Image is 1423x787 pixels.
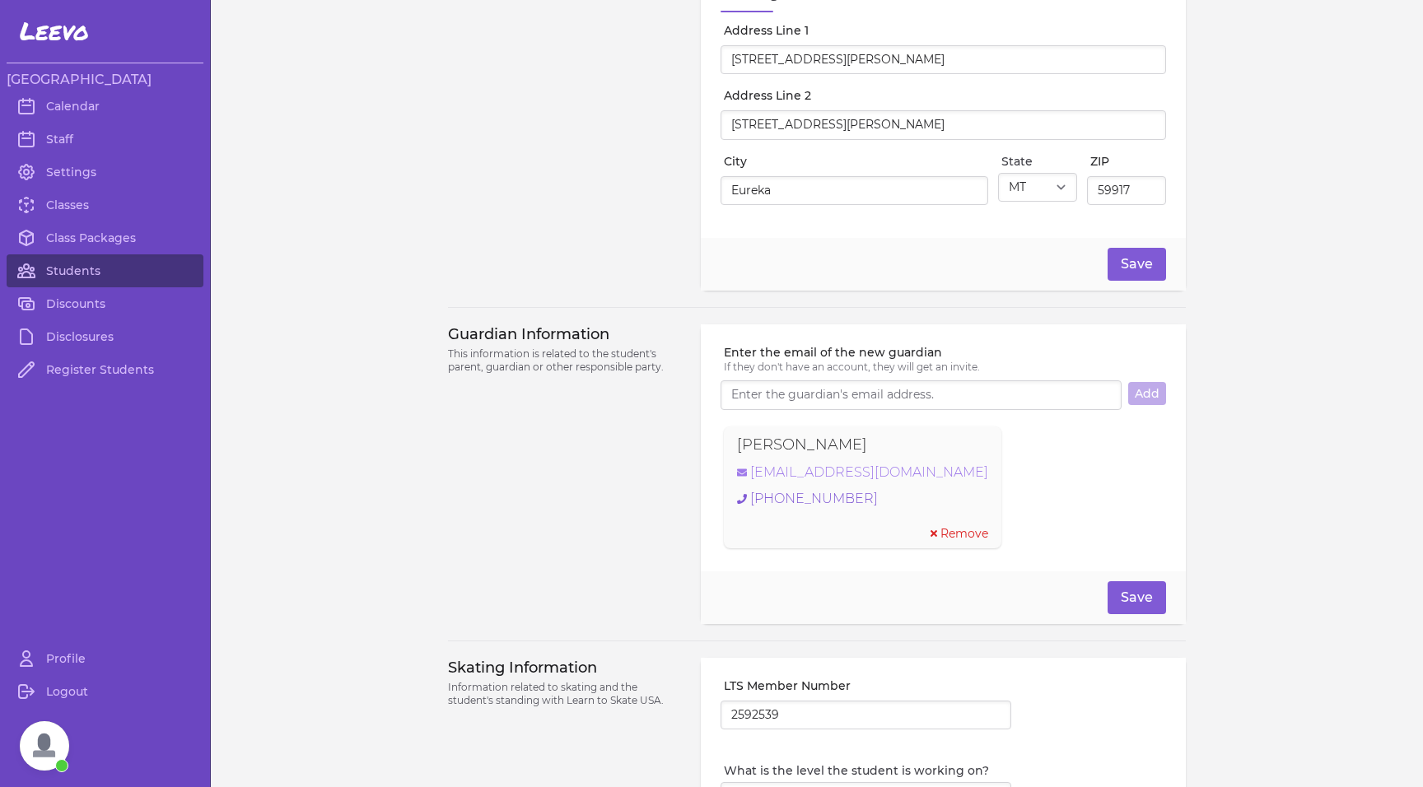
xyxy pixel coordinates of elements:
[1108,581,1166,614] button: Save
[7,675,203,708] a: Logout
[737,489,988,509] a: [PHONE_NUMBER]
[724,87,1166,104] label: Address Line 2
[7,156,203,189] a: Settings
[721,45,1166,75] input: Start typing your address...
[20,721,69,771] a: Open chat
[737,433,867,456] p: [PERSON_NAME]
[1128,382,1166,405] button: Add
[724,22,1166,39] label: Address Line 1
[7,70,203,90] h3: [GEOGRAPHIC_DATA]
[7,642,203,675] a: Profile
[724,361,1166,374] p: If they don't have an account, they will get an invite.
[721,701,1011,730] input: LTS or USFSA number
[7,90,203,123] a: Calendar
[7,221,203,254] a: Class Packages
[7,320,203,353] a: Disclosures
[448,347,681,374] p: This information is related to the student's parent, guardian or other responsible party.
[931,525,988,542] button: Remove
[940,525,988,542] span: Remove
[721,110,1166,140] input: Apartment or unit number, if needed
[737,463,988,482] a: [EMAIL_ADDRESS][DOMAIN_NAME]
[448,681,681,707] p: Information related to skating and the student's standing with Learn to Skate USA.
[7,189,203,221] a: Classes
[7,123,203,156] a: Staff
[7,287,203,320] a: Discounts
[724,153,988,170] label: City
[724,678,1011,694] label: LTS Member Number
[721,380,1122,410] input: Enter the guardian's email address.
[1108,248,1166,281] button: Save
[7,353,203,386] a: Register Students
[724,762,1011,779] label: What is the level the student is working on?
[1001,153,1077,170] label: State
[7,254,203,287] a: Students
[724,344,1166,361] label: Enter the email of the new guardian
[448,324,681,344] h3: Guardian Information
[1090,153,1166,170] label: ZIP
[20,16,89,46] span: Leevo
[448,658,681,678] h3: Skating Information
